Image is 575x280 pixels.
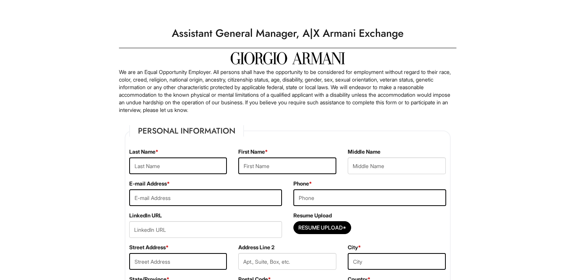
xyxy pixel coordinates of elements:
[129,125,244,137] legend: Personal Information
[129,212,162,219] label: LinkedIn URL
[119,68,456,114] p: We are an Equal Opportunity Employer. All persons shall have the opportunity to be considered for...
[348,253,446,270] input: City
[129,221,282,238] input: LinkedIn URL
[348,244,361,251] label: City
[129,253,227,270] input: Street Address
[348,157,446,174] input: Middle Name
[129,157,227,174] input: Last Name
[293,221,351,234] button: Resume Upload*Resume Upload*
[115,23,460,44] h1: Assistant General Manager, A|X Armani Exchange
[293,180,312,187] label: Phone
[238,253,336,270] input: Apt., Suite, Box, etc.
[129,244,169,251] label: Street Address
[293,189,446,206] input: Phone
[129,180,170,187] label: E-mail Address
[348,148,380,156] label: Middle Name
[238,157,336,174] input: First Name
[231,52,345,64] img: Giorgio Armani
[293,212,332,219] label: Resume Upload
[129,189,282,206] input: E-mail Address
[238,244,274,251] label: Address Line 2
[129,148,158,156] label: Last Name
[238,148,268,156] label: First Name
